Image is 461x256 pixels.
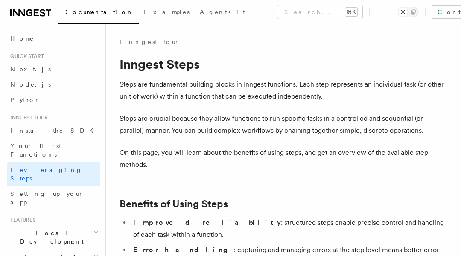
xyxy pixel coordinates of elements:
[398,7,418,17] button: Toggle dark mode
[139,3,195,23] a: Examples
[7,186,100,210] a: Setting up your app
[7,162,100,186] a: Leveraging Steps
[58,3,139,24] a: Documentation
[120,147,447,171] p: On this page, you will learn about the benefits of using steps, and get an overview of the availa...
[133,246,234,254] strong: Error handling
[7,61,100,77] a: Next.js
[7,77,100,92] a: Node.js
[10,190,84,206] span: Setting up your app
[10,127,99,134] span: Install the SDK
[120,79,447,102] p: Steps are fundamental building blocks in Inngest functions. Each step represents an individual ta...
[195,3,250,23] a: AgentKit
[7,225,100,249] button: Local Development
[7,53,44,60] span: Quick start
[200,9,245,15] span: AgentKit
[10,66,51,73] span: Next.js
[120,56,447,72] h1: Inngest Steps
[10,34,34,43] span: Home
[10,81,51,88] span: Node.js
[7,217,35,224] span: Features
[120,198,228,210] a: Benefits of Using Steps
[7,92,100,108] a: Python
[7,138,100,162] a: Your first Functions
[10,96,41,103] span: Python
[345,8,357,16] kbd: ⌘K
[131,217,447,241] li: : structured steps enable precise control and handling of each task within a function.
[10,143,61,158] span: Your first Functions
[133,218,281,227] strong: Improved reliability
[144,9,190,15] span: Examples
[7,114,48,121] span: Inngest tour
[7,123,100,138] a: Install the SDK
[7,229,93,246] span: Local Development
[7,31,100,46] a: Home
[120,113,447,137] p: Steps are crucial because they allow functions to run specific tasks in a controlled and sequenti...
[63,9,134,15] span: Documentation
[120,38,179,46] a: Inngest tour
[10,166,82,182] span: Leveraging Steps
[277,5,362,19] button: Search...⌘K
